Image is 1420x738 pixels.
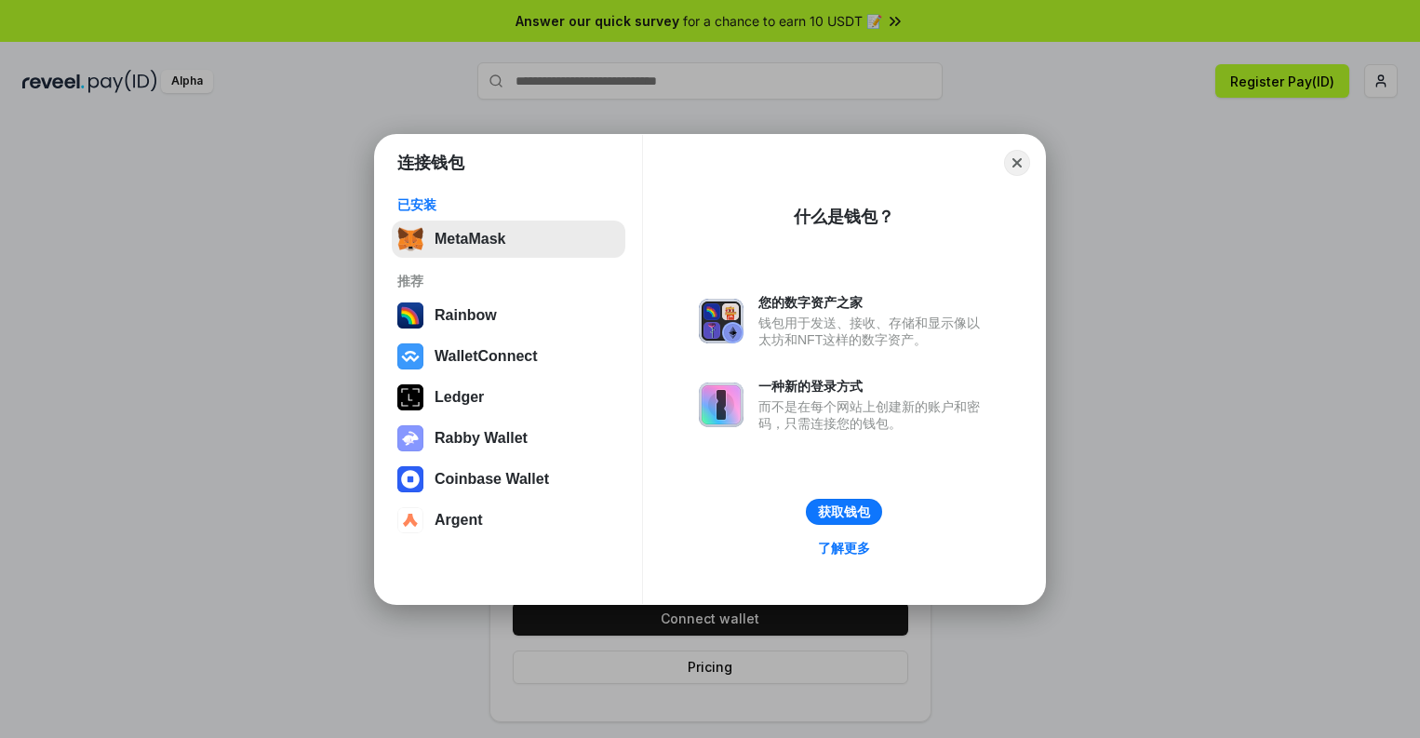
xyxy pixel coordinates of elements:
img: svg+xml,%3Csvg%20width%3D%22120%22%20height%3D%22120%22%20viewBox%3D%220%200%20120%20120%22%20fil... [397,302,423,329]
img: svg+xml,%3Csvg%20xmlns%3D%22http%3A%2F%2Fwww.w3.org%2F2000%2Fsvg%22%20fill%3D%22none%22%20viewBox... [699,299,743,343]
button: Argent [392,502,625,539]
div: WalletConnect [435,348,538,365]
button: Close [1004,150,1030,176]
button: Rainbow [392,297,625,334]
div: Coinbase Wallet [435,471,549,488]
img: svg+xml,%3Csvg%20width%3D%2228%22%20height%3D%2228%22%20viewBox%3D%220%200%2028%2028%22%20fill%3D... [397,466,423,492]
button: Ledger [392,379,625,416]
div: 一种新的登录方式 [758,378,989,395]
button: Coinbase Wallet [392,461,625,498]
div: Ledger [435,389,484,406]
h1: 连接钱包 [397,152,464,174]
div: 钱包用于发送、接收、存储和显示像以太坊和NFT这样的数字资产。 [758,315,989,348]
img: svg+xml,%3Csvg%20xmlns%3D%22http%3A%2F%2Fwww.w3.org%2F2000%2Fsvg%22%20width%3D%2228%22%20height%3... [397,384,423,410]
img: svg+xml,%3Csvg%20width%3D%2228%22%20height%3D%2228%22%20viewBox%3D%220%200%2028%2028%22%20fill%3D... [397,507,423,533]
div: 了解更多 [818,540,870,557]
div: 已安装 [397,196,620,213]
div: 获取钱包 [818,503,870,520]
img: svg+xml,%3Csvg%20fill%3D%22none%22%20height%3D%2233%22%20viewBox%3D%220%200%2035%2033%22%20width%... [397,226,423,252]
img: svg+xml,%3Csvg%20xmlns%3D%22http%3A%2F%2Fwww.w3.org%2F2000%2Fsvg%22%20fill%3D%22none%22%20viewBox... [397,425,423,451]
div: MetaMask [435,231,505,248]
div: 而不是在每个网站上创建新的账户和密码，只需连接您的钱包。 [758,398,989,432]
div: 推荐 [397,273,620,289]
div: Argent [435,512,483,529]
div: 您的数字资产之家 [758,294,989,311]
img: svg+xml,%3Csvg%20xmlns%3D%22http%3A%2F%2Fwww.w3.org%2F2000%2Fsvg%22%20fill%3D%22none%22%20viewBox... [699,382,743,427]
div: 什么是钱包？ [794,206,894,228]
div: Rainbow [435,307,497,324]
button: WalletConnect [392,338,625,375]
button: 获取钱包 [806,499,882,525]
img: svg+xml,%3Csvg%20width%3D%2228%22%20height%3D%2228%22%20viewBox%3D%220%200%2028%2028%22%20fill%3D... [397,343,423,369]
div: Rabby Wallet [435,430,528,447]
a: 了解更多 [807,536,881,560]
button: MetaMask [392,221,625,258]
button: Rabby Wallet [392,420,625,457]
